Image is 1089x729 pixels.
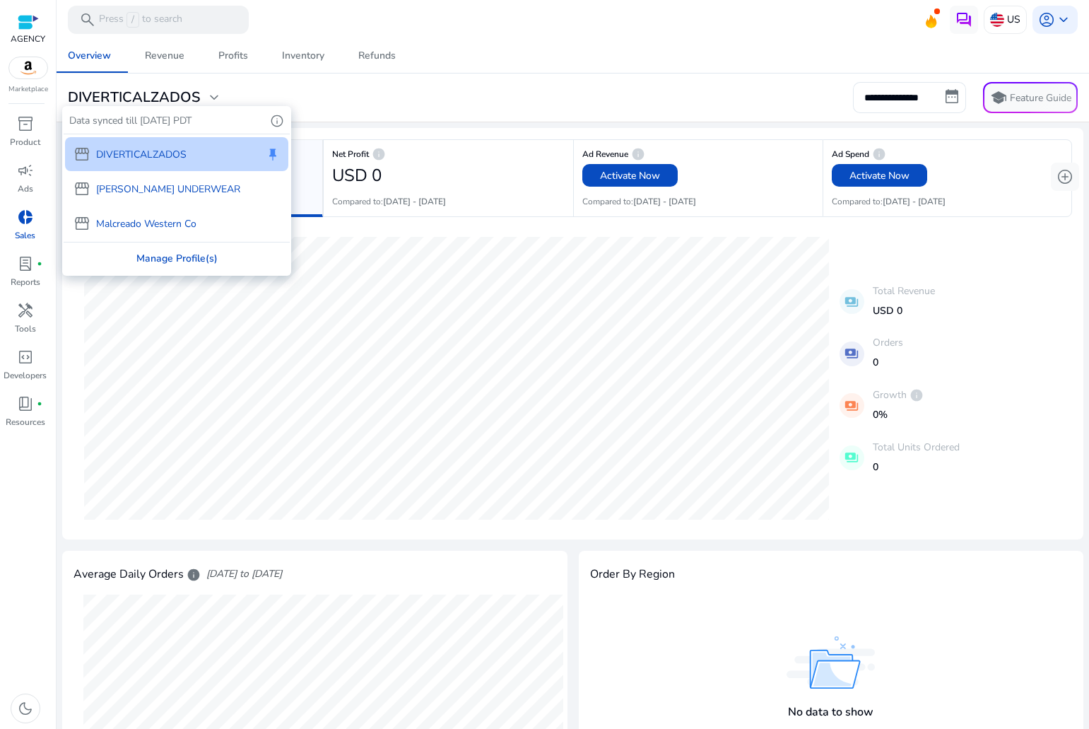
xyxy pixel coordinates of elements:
p: Malcreado Western Co [96,216,196,231]
span: info [270,114,284,128]
span: storefront [73,146,90,163]
p: [PERSON_NAME] UNDERWEAR [96,182,240,197]
p: DIVERTICALZADOS [96,147,187,162]
span: storefront [73,180,90,197]
span: keep [266,147,280,161]
span: storefront [73,215,90,232]
p: Data synced till [DATE] PDT [69,113,192,128]
div: Manage Profile(s) [64,243,290,274]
